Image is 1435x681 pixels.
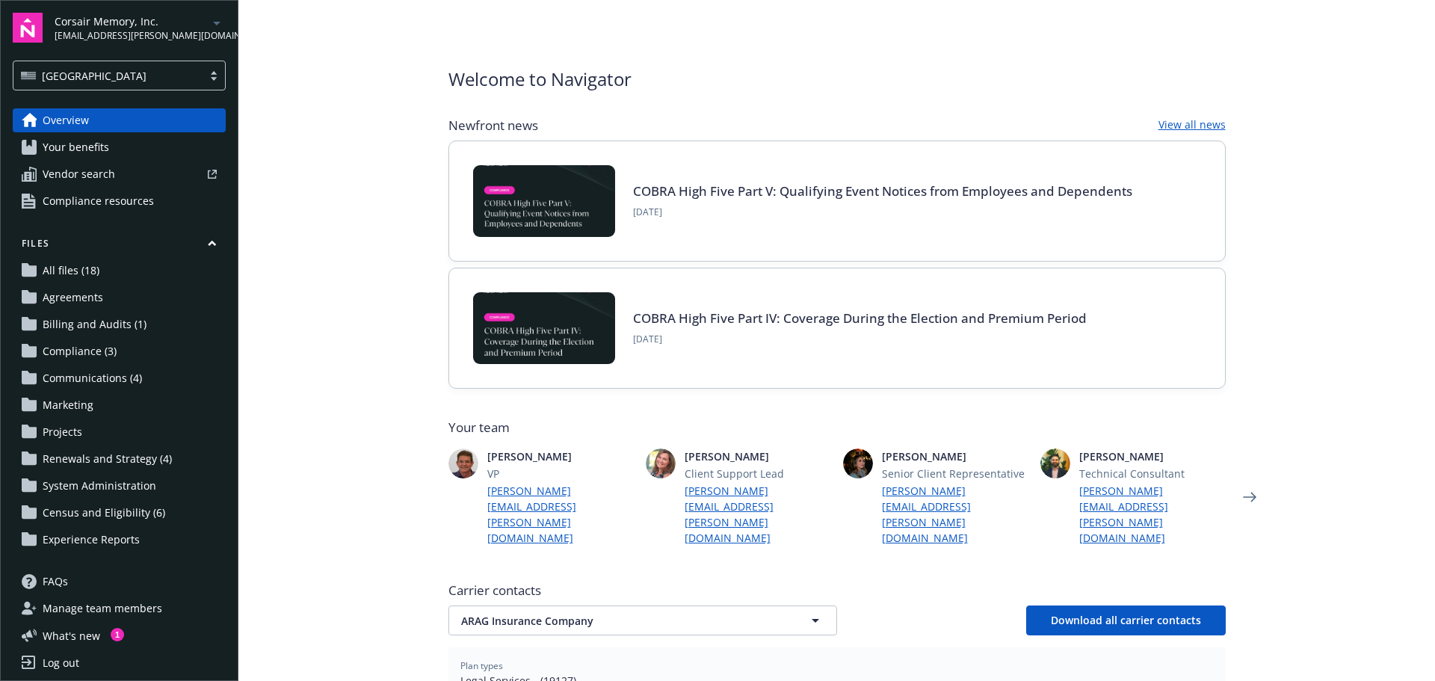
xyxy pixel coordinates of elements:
[13,628,124,644] button: What's new1
[13,597,226,620] a: Manage team members
[13,135,226,159] a: Your benefits
[43,651,79,675] div: Log out
[13,393,226,417] a: Marketing
[448,449,478,478] img: photo
[21,68,195,84] span: [GEOGRAPHIC_DATA]
[43,259,99,283] span: All files (18)
[43,312,146,336] span: Billing and Audits (1)
[1040,449,1070,478] img: photo
[1079,449,1226,464] span: [PERSON_NAME]
[633,182,1132,200] a: COBRA High Five Part V: Qualifying Event Notices from Employees and Dependents
[13,570,226,594] a: FAQs
[473,165,615,237] img: BLOG-Card Image - Compliance - COBRA High Five Pt 5 - 09-11-25.jpg
[43,501,165,525] span: Census and Eligibility (6)
[448,605,837,635] button: ARAG Insurance Company
[448,582,1226,600] span: Carrier contacts
[43,339,117,363] span: Compliance (3)
[487,466,634,481] span: VP
[448,66,632,93] span: Welcome to Navigator
[13,189,226,213] a: Compliance resources
[13,162,226,186] a: Vendor search
[1238,485,1262,509] a: Next
[43,162,115,186] span: Vendor search
[43,393,93,417] span: Marketing
[1026,605,1226,635] button: Download all carrier contacts
[43,420,82,444] span: Projects
[13,13,43,43] img: navigator-logo.svg
[13,420,226,444] a: Projects
[473,292,615,364] img: BLOG-Card Image - Compliance - COBRA High Five Pt 4 - 09-04-25.jpg
[13,528,226,552] a: Experience Reports
[42,68,146,84] span: [GEOGRAPHIC_DATA]
[43,597,162,620] span: Manage team members
[1079,466,1226,481] span: Technical Consultant
[1158,117,1226,135] a: View all news
[13,259,226,283] a: All files (18)
[43,366,142,390] span: Communications (4)
[43,528,140,552] span: Experience Reports
[13,474,226,498] a: System Administration
[1051,613,1201,627] span: Download all carrier contacts
[460,659,1214,673] span: Plan types
[43,447,172,471] span: Renewals and Strategy (4)
[13,108,226,132] a: Overview
[633,309,1087,327] a: COBRA High Five Part IV: Coverage During the Election and Premium Period
[685,449,831,464] span: [PERSON_NAME]
[13,447,226,471] a: Renewals and Strategy (4)
[13,237,226,256] button: Files
[882,449,1028,464] span: [PERSON_NAME]
[487,449,634,464] span: [PERSON_NAME]
[43,628,100,644] span: What ' s new
[55,29,208,43] span: [EMAIL_ADDRESS][PERSON_NAME][DOMAIN_NAME]
[843,449,873,478] img: photo
[13,286,226,309] a: Agreements
[487,483,634,546] a: [PERSON_NAME][EMAIL_ADDRESS][PERSON_NAME][DOMAIN_NAME]
[633,206,1132,219] span: [DATE]
[13,501,226,525] a: Census and Eligibility (6)
[55,13,226,43] button: Corsair Memory, Inc.[EMAIL_ADDRESS][PERSON_NAME][DOMAIN_NAME]arrowDropDown
[43,189,154,213] span: Compliance resources
[633,333,1087,346] span: [DATE]
[43,286,103,309] span: Agreements
[208,13,226,31] a: arrowDropDown
[646,449,676,478] img: photo
[111,626,124,640] div: 1
[43,474,156,498] span: System Administration
[1079,483,1226,546] a: [PERSON_NAME][EMAIL_ADDRESS][PERSON_NAME][DOMAIN_NAME]
[685,483,831,546] a: [PERSON_NAME][EMAIL_ADDRESS][PERSON_NAME][DOMAIN_NAME]
[43,135,109,159] span: Your benefits
[13,312,226,336] a: Billing and Audits (1)
[448,419,1226,437] span: Your team
[685,466,831,481] span: Client Support Lead
[461,613,772,629] span: ARAG Insurance Company
[448,117,538,135] span: Newfront news
[13,366,226,390] a: Communications (4)
[882,466,1028,481] span: Senior Client Representative
[55,13,208,29] span: Corsair Memory, Inc.
[43,570,68,594] span: FAQs
[43,108,89,132] span: Overview
[882,483,1028,546] a: [PERSON_NAME][EMAIL_ADDRESS][PERSON_NAME][DOMAIN_NAME]
[13,339,226,363] a: Compliance (3)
